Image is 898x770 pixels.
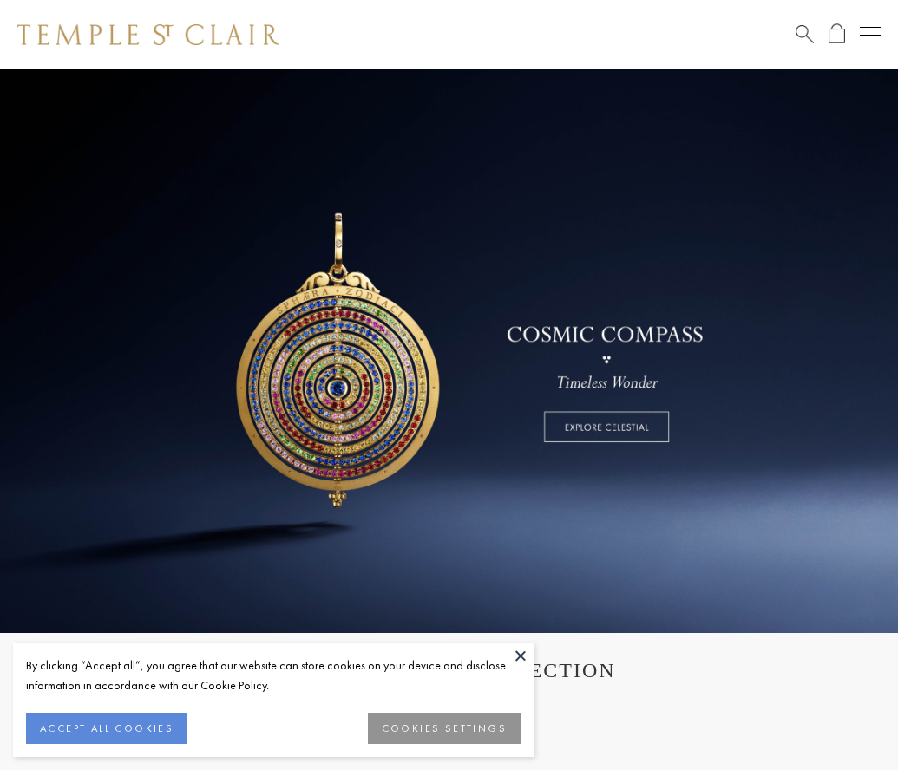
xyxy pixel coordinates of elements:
button: Open navigation [860,24,881,45]
button: COOKIES SETTINGS [368,713,521,744]
a: Open Shopping Bag [829,23,845,45]
img: Temple St. Clair [17,24,279,45]
div: By clicking “Accept all”, you agree that our website can store cookies on your device and disclos... [26,656,521,695]
a: Search [796,23,814,45]
button: ACCEPT ALL COOKIES [26,713,187,744]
